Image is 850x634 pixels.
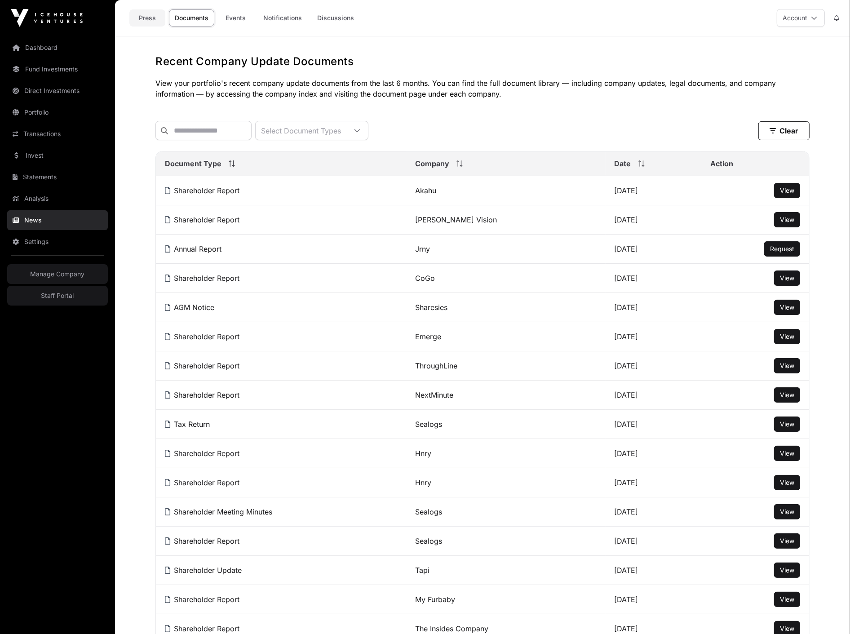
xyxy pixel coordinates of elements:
a: Hnry [415,478,431,487]
a: View [780,215,794,224]
button: View [774,475,800,490]
span: Action [710,158,733,169]
span: View [780,537,794,545]
a: Tax Return [165,420,210,429]
span: View [780,420,794,428]
a: View [780,332,794,341]
a: Emerge [415,332,441,341]
td: [DATE] [606,351,702,381]
td: [DATE] [606,322,702,351]
a: View [780,303,794,312]
a: View [780,536,794,545]
a: Invest [7,146,108,165]
button: View [774,212,800,227]
a: Press [129,9,165,27]
span: View [780,566,794,574]
a: Manage Company [7,264,108,284]
a: Sealogs [415,420,442,429]
span: View [780,186,794,194]
a: Shareholder Report [165,361,239,370]
a: Direct Investments [7,81,108,101]
button: View [774,300,800,315]
a: Sealogs [415,507,442,516]
button: Request [764,241,800,257]
button: View [774,592,800,607]
a: Discussions [311,9,360,27]
a: Annual Report [165,244,221,253]
span: View [780,362,794,369]
a: Settings [7,232,108,252]
a: Documents [169,9,214,27]
td: [DATE] [606,527,702,556]
button: View [774,504,800,519]
td: [DATE] [606,176,702,205]
a: Statements [7,167,108,187]
a: Shareholder Report [165,478,239,487]
span: View [780,303,794,311]
a: News [7,210,108,230]
iframe: Chat Widget [805,591,850,634]
span: View [780,508,794,515]
a: Akahu [415,186,436,195]
a: View [780,595,794,604]
a: Shareholder Report [165,595,239,604]
a: Fund Investments [7,59,108,79]
button: View [774,417,800,432]
span: Company [415,158,449,169]
span: View [780,216,794,223]
h1: Recent Company Update Documents [155,54,810,69]
a: Jrny [415,244,430,253]
a: View [780,420,794,429]
a: Transactions [7,124,108,144]
a: Shareholder Report [165,215,239,224]
a: Request [770,244,794,253]
a: Sealogs [415,536,442,545]
a: The Insides Company [415,624,488,633]
a: Shareholder Report [165,186,239,195]
a: View [780,507,794,516]
a: Dashboard [7,38,108,58]
button: View [774,563,800,578]
a: View [780,478,794,487]
button: View [774,446,800,461]
a: View [780,361,794,370]
a: View [780,449,794,458]
td: [DATE] [606,205,702,235]
span: View [780,625,794,632]
td: [DATE] [606,293,702,322]
a: Shareholder Report [165,390,239,399]
span: View [780,333,794,340]
span: Date [615,158,631,169]
span: View [780,479,794,486]
button: Clear [758,121,810,140]
a: Shareholder Report [165,449,239,458]
button: View [774,533,800,549]
a: Shareholder Report [165,536,239,545]
a: My Furbaby [415,595,455,604]
img: Icehouse Ventures Logo [11,9,83,27]
a: Portfolio [7,102,108,122]
a: View [780,390,794,399]
a: [PERSON_NAME] Vision [415,215,497,224]
a: AGM Notice [165,303,214,312]
span: Request [770,245,794,253]
a: Shareholder Report [165,274,239,283]
td: [DATE] [606,556,702,585]
a: Staff Portal [7,286,108,306]
td: [DATE] [606,410,702,439]
button: View [774,270,800,286]
a: View [780,566,794,575]
button: Account [777,9,825,27]
td: [DATE] [606,235,702,264]
a: Sharesies [415,303,447,312]
span: View [780,391,794,399]
button: View [774,183,800,198]
td: [DATE] [606,264,702,293]
span: View [780,595,794,603]
a: Shareholder Report [165,332,239,341]
td: [DATE] [606,439,702,468]
a: View [780,274,794,283]
a: Shareholder Report [165,624,239,633]
a: Hnry [415,449,431,458]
